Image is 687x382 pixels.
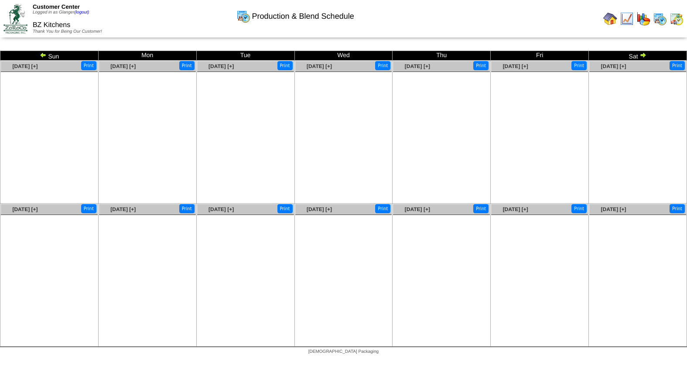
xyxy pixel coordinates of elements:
a: [DATE] [+] [12,63,38,69]
button: Print [277,204,293,213]
td: Sat [589,51,687,61]
a: [DATE] [+] [110,206,136,212]
button: Print [670,61,685,70]
a: [DATE] [+] [12,206,38,212]
button: Print [81,204,96,213]
a: [DATE] [+] [307,63,332,69]
span: [DEMOGRAPHIC_DATA] Packaging [308,349,379,354]
img: calendarprod.gif [236,9,250,23]
button: Print [81,61,96,70]
button: Print [375,61,390,70]
span: Thank You for Being Our Customer! [33,29,102,34]
button: Print [179,61,195,70]
img: line_graph.gif [620,12,634,26]
button: Print [277,61,293,70]
button: Print [571,204,587,213]
button: Print [670,204,685,213]
a: [DATE] [+] [208,63,234,69]
button: Print [375,204,390,213]
img: calendarprod.gif [653,12,667,26]
td: Mon [98,51,196,61]
a: [DATE] [+] [307,206,332,212]
a: [DATE] [+] [405,63,430,69]
a: [DATE] [+] [601,206,626,212]
td: Sun [0,51,99,61]
td: Tue [196,51,294,61]
td: Thu [393,51,491,61]
span: Logged in as Glanger [33,10,89,15]
a: [DATE] [+] [503,206,528,212]
a: [DATE] [+] [601,63,626,69]
a: (logout) [75,10,89,15]
img: arrowright.gif [639,51,646,58]
img: home.gif [603,12,617,26]
a: [DATE] [+] [110,63,136,69]
td: Fri [491,51,589,61]
img: calendarinout.gif [670,12,684,26]
span: Customer Center [33,3,80,10]
button: Print [473,204,489,213]
td: Wed [294,51,393,61]
button: Print [571,61,587,70]
img: graph.gif [636,12,650,26]
a: [DATE] [+] [405,206,430,212]
button: Print [179,204,195,213]
span: Production & Blend Schedule [252,12,354,21]
a: [DATE] [+] [208,206,234,212]
img: ZoRoCo_Logo(Green%26Foil)%20jpg.webp [3,4,27,33]
span: BZ Kitchens [33,21,70,29]
button: Print [473,61,489,70]
img: arrowleft.gif [40,51,47,58]
a: [DATE] [+] [503,63,528,69]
